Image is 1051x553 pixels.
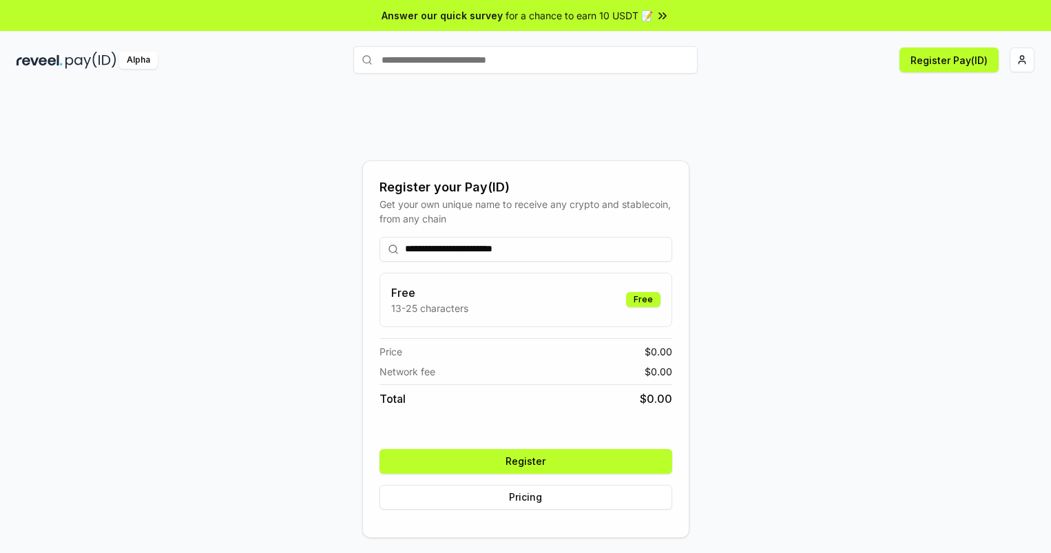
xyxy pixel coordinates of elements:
[379,485,672,510] button: Pricing
[640,390,672,407] span: $ 0.00
[379,364,435,379] span: Network fee
[382,8,503,23] span: Answer our quick survey
[645,364,672,379] span: $ 0.00
[645,344,672,359] span: $ 0.00
[379,390,406,407] span: Total
[379,344,402,359] span: Price
[119,52,158,69] div: Alpha
[626,292,660,307] div: Free
[391,284,468,301] h3: Free
[379,197,672,226] div: Get your own unique name to receive any crypto and stablecoin, from any chain
[65,52,116,69] img: pay_id
[379,178,672,197] div: Register your Pay(ID)
[506,8,653,23] span: for a chance to earn 10 USDT 📝
[899,48,999,72] button: Register Pay(ID)
[379,449,672,474] button: Register
[17,52,63,69] img: reveel_dark
[391,301,468,315] p: 13-25 characters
